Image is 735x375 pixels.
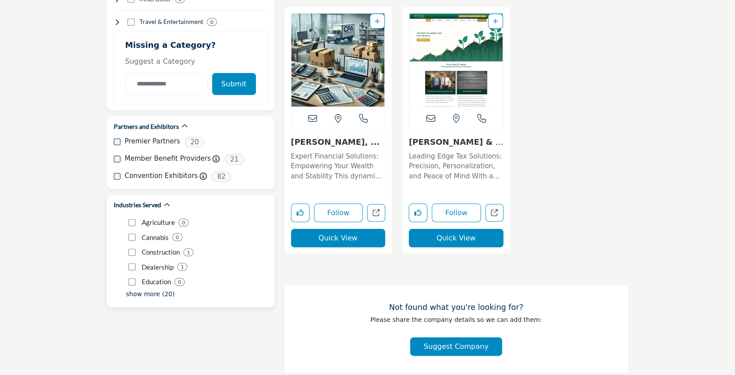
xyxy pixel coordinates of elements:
a: Open Listing in new tab [291,14,385,107]
span: Suggest a Category [125,57,195,66]
p: Expert Financial Solutions: Empowering Your Wealth and Stability This dynamic firm stands out in ... [291,151,386,182]
p: Dealership: Dealerships [142,262,174,272]
button: Like listing [409,204,427,222]
div: 0 Results For Education [174,278,185,286]
div: 0 Results For Travel & Entertainment [207,18,217,26]
div: 0 Results For Agriculture [178,219,189,227]
a: Open steven-lissner-company-llc in new tab [485,204,503,222]
h2: Industries Served [114,201,161,209]
b: 0 [178,279,181,285]
input: Convention Exhibitors checkbox [114,173,120,180]
label: Member Benefit Providers [125,154,211,164]
img: Kenneth P. Alevras, CPA, Inc. [291,14,385,107]
span: Please share the company details so we can add them: [370,316,542,323]
img: Steven Lissner & Company, LLC [409,14,503,107]
b: 0 [182,220,185,226]
input: Select Travel & Entertainment checkbox [128,19,135,26]
input: Agriculture checkbox [128,219,135,226]
button: Suggest Company [410,337,502,356]
input: Construction checkbox [128,249,135,256]
b: 1 [187,249,190,255]
span: 82 [211,171,231,182]
button: Like listing [291,204,309,222]
div: 1 Results For Construction [183,248,193,256]
a: Add To List [375,18,380,25]
span: Suggest Company [424,342,488,351]
input: Dealership checkbox [128,263,135,271]
input: Member Benefit Providers checkbox [114,156,120,162]
h3: Kenneth P. Alevras, CPA, Inc. [291,137,386,147]
input: Education checkbox [128,278,135,286]
span: 20 [185,137,205,148]
p: Cannabis: Cannabis [142,232,169,243]
button: Quick View [291,229,386,247]
a: [PERSON_NAME] & Com... [409,137,503,156]
a: Open kenneth-p-alevras-cpa-inc in new tab [367,204,385,222]
button: Quick View [409,229,503,247]
a: Leading Edge Tax Solutions: Precision, Personalization, and Peace of Mind With a steadfast commit... [409,149,503,182]
h2: Partners and Exhibitors [114,122,179,131]
a: Add To List [493,18,498,25]
div: 1 Results For Dealership [177,263,187,271]
label: Premier Partners [125,136,180,147]
h2: Missing a Category? [125,40,256,56]
b: 1 [181,264,184,270]
input: Cannabis checkbox [128,234,135,241]
h4: Travel & Entertainment: Travel & Entertainment [139,17,203,26]
input: Premier Partners checkbox [114,139,120,145]
h3: Not found what you're looking for? [302,303,611,312]
label: Convention Exhibitors [125,171,198,181]
input: Category Name [125,73,208,94]
p: show more (20) [126,290,175,299]
span: 21 [224,154,244,165]
a: [PERSON_NAME], ... [291,137,380,147]
b: 0 [176,234,179,240]
a: Open Listing in new tab [409,14,503,107]
div: 0 Results For Cannabis [172,233,182,241]
p: Education: Education [142,277,171,287]
b: 0 [210,19,213,25]
button: Submit [212,73,256,95]
p: Construction: Construction [142,247,180,257]
h3: Steven Lissner & Company, LLC [409,137,503,147]
button: Follow [432,204,481,222]
p: Agriculture: Agriculture [142,217,175,228]
a: Expert Financial Solutions: Empowering Your Wealth and Stability This dynamic firm stands out in ... [291,149,386,182]
p: Leading Edge Tax Solutions: Precision, Personalization, and Peace of Mind With a steadfast commit... [409,151,503,182]
button: Follow [314,204,363,222]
